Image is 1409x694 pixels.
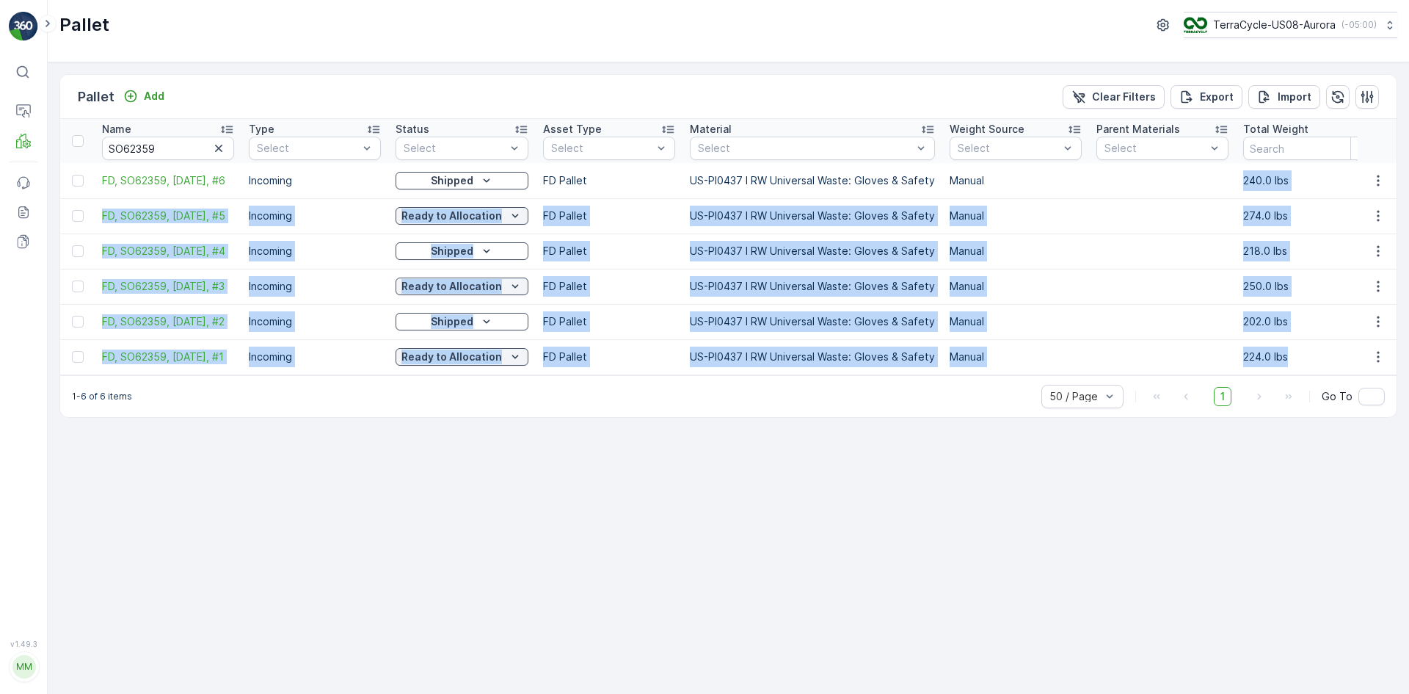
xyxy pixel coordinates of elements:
span: FD, SO62359, [DATE], #5 [102,209,234,223]
td: FD Pallet [536,339,682,375]
span: Tare Weight : [12,314,82,326]
p: Ready to Allocation [401,350,502,364]
div: Toggle Row Selected [72,351,84,363]
p: Name [102,122,131,137]
p: Select [698,141,912,156]
span: Asset Type : [12,338,78,350]
div: Toggle Row Selected [72,316,84,328]
span: Name : [12,241,48,253]
input: Search [1243,137,1375,160]
td: 274.0 lbs [1236,198,1383,234]
span: Pallets [78,338,113,350]
p: Select [1104,141,1206,156]
p: Shipped [431,244,473,259]
span: Total Weight : [12,265,86,278]
td: Manual [942,304,1089,339]
img: image_ci7OI47.png [1184,17,1207,33]
p: Select [404,141,506,156]
span: Net Weight : [12,289,77,302]
button: Shipped [396,172,528,189]
input: Search [102,137,234,160]
p: Ready to Allocation [401,209,502,223]
button: Ready to Allocation [396,348,528,366]
td: FD Pallet [536,304,682,339]
a: FD, SO62359, 09/02/25, #4 [102,244,234,259]
td: Incoming [241,339,388,375]
td: FD Pallet [536,234,682,269]
td: Incoming [241,234,388,269]
p: Shipped [431,314,473,329]
span: FD, SO62359, [DATE], #2 [102,314,234,329]
p: Parent Materials [1096,122,1180,137]
p: Add [144,89,164,104]
p: Shipped [431,173,473,188]
button: Ready to Allocation [396,278,528,295]
button: Add [117,87,170,105]
td: US-PI0437 I RW Universal Waste: Gloves & Safety [682,163,942,198]
p: Status [396,122,429,137]
a: FD, SO62359, 09/02/25, #5 [102,209,234,223]
span: - [77,289,82,302]
td: FD Pallet [536,198,682,234]
a: FD, SO62359, 09/02/25, #3 [102,279,234,294]
td: US-PI0437 I RW Universal Waste: Gloves & Safety [682,304,942,339]
p: Select [958,141,1059,156]
td: Manual [942,339,1089,375]
button: TerraCycle-US08-Aurora(-05:00) [1184,12,1397,38]
td: Manual [942,198,1089,234]
p: Export [1200,90,1234,104]
td: Manual [942,234,1089,269]
span: FD, SO62359, [DATE], #1 [102,350,234,364]
p: Material [690,122,732,137]
td: Incoming [241,198,388,234]
td: 240.0 lbs [1236,163,1383,198]
span: Pallet_US08 #8042 [48,241,145,253]
td: FD Pallet [536,163,682,198]
p: Ready to Allocation [401,279,502,294]
div: MM [12,655,36,679]
td: 202.0 lbs [1236,304,1383,339]
p: Pallet [59,13,109,37]
button: Clear Filters [1063,85,1165,109]
button: Export [1170,85,1242,109]
td: Incoming [241,163,388,198]
td: Incoming [241,269,388,304]
button: Import [1248,85,1320,109]
td: 250.0 lbs [1236,269,1383,304]
div: Toggle Row Selected [72,281,84,292]
a: FD, SO62359, 09/02/25, #2 [102,314,234,329]
td: US-PI0437 I RW Universal Waste: Gloves & Safety [682,269,942,304]
td: US-PI0437 I RW Universal Waste: Gloves & Safety [682,198,942,234]
td: Manual [942,163,1089,198]
span: 1 [1214,387,1231,406]
button: Ready to Allocation [396,207,528,225]
td: 224.0 lbs [1236,339,1383,375]
td: US-PI0437 I RW Universal Waste: Gloves & Safety [682,339,942,375]
p: ( -05:00 ) [1341,19,1377,31]
span: Go To [1322,389,1352,404]
p: TerraCycle-US08-Aurora [1213,18,1336,32]
p: Select [551,141,652,156]
button: Shipped [396,242,528,260]
span: v 1.49.3 [9,640,38,648]
p: Import [1278,90,1311,104]
p: Pallet [78,87,114,107]
p: 1-6 of 6 items [72,391,132,402]
p: Weight Source [950,122,1024,137]
span: 35 [86,265,98,278]
td: FD Pallet [536,269,682,304]
p: Type [249,122,274,137]
span: FD, SO62359, [DATE], #3 [102,279,234,294]
span: FD, SO62359, [DATE], #4 [102,244,234,259]
p: Select [257,141,358,156]
div: Toggle Row Selected [72,210,84,222]
p: Pallet_US08 #8042 [647,12,760,30]
td: Manual [942,269,1089,304]
td: Incoming [241,304,388,339]
div: Toggle Row Selected [72,245,84,257]
p: Clear Filters [1092,90,1156,104]
span: 35 [82,314,95,326]
span: US-PI0026 I Coffee Pods/Pouches [62,362,239,375]
td: 218.0 lbs [1236,234,1383,269]
td: US-PI0437 I RW Universal Waste: Gloves & Safety [682,234,942,269]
